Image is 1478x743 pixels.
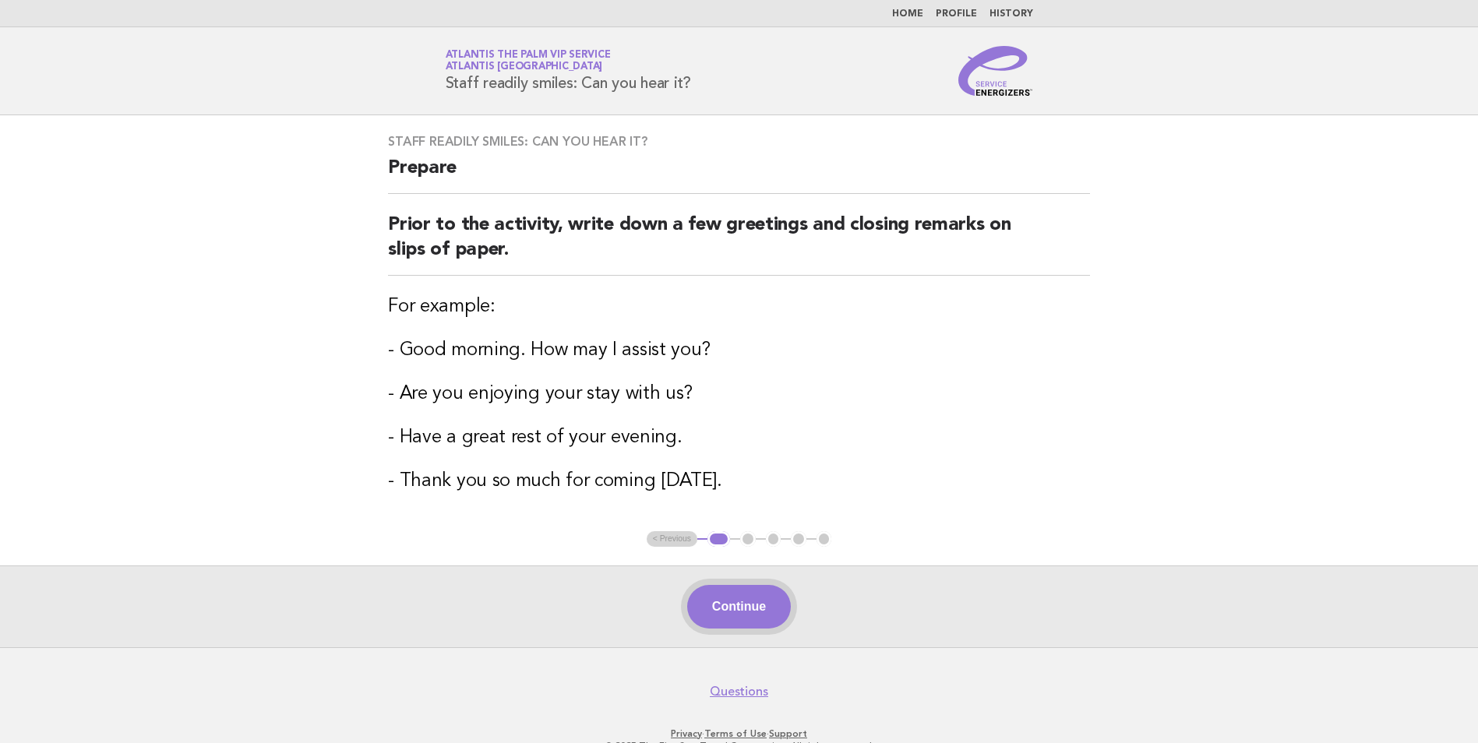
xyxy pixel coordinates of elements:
h2: Prepare [388,156,1090,194]
a: Privacy [671,728,702,739]
img: Service Energizers [958,46,1033,96]
h3: For example: [388,294,1090,319]
h3: - Are you enjoying your stay with us? [388,382,1090,407]
h3: - Good morning. How may I assist you? [388,338,1090,363]
h1: Staff readily smiles: Can you hear it? [446,51,692,91]
a: Support [769,728,807,739]
h3: - Thank you so much for coming [DATE]. [388,469,1090,494]
h2: Prior to the activity, write down a few greetings and closing remarks on slips of paper. [388,213,1090,276]
p: · · [263,727,1216,740]
button: 1 [707,531,730,547]
span: Atlantis [GEOGRAPHIC_DATA] [446,62,603,72]
a: Profile [936,9,977,19]
a: Home [892,9,923,19]
a: Questions [710,684,768,699]
h3: Staff readily smiles: Can you hear it? [388,134,1090,150]
h3: - Have a great rest of your evening. [388,425,1090,450]
a: History [989,9,1033,19]
a: Atlantis The Palm VIP ServiceAtlantis [GEOGRAPHIC_DATA] [446,50,611,72]
button: Continue [687,585,791,629]
a: Terms of Use [704,728,767,739]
